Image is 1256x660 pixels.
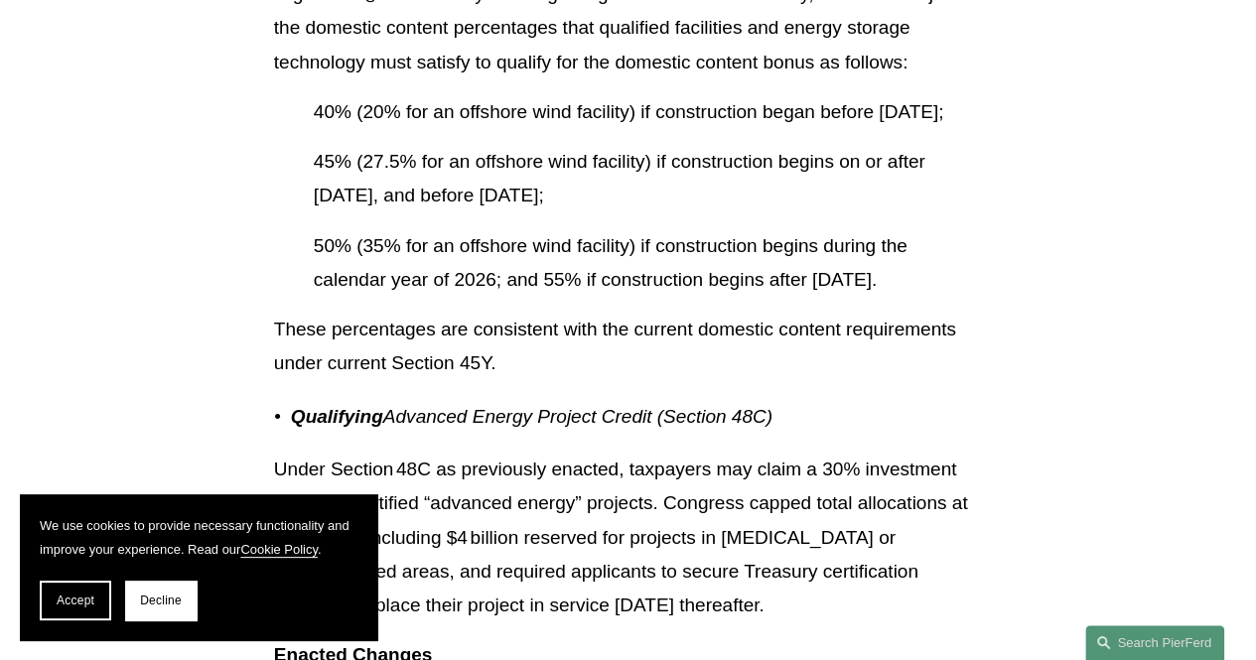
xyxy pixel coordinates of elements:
p: 40% (20% for an offshore wind facility) if construction began before [DATE]; [314,95,982,129]
p: These percentages are consistent with the current domestic content requirements under current Sec... [274,313,982,381]
section: Cookie banner [20,494,377,640]
em: Advanced Energy Project Credit (Section 48C) [383,406,772,427]
em: Qualifying [291,406,383,427]
span: Decline [140,594,182,607]
button: Decline [125,581,197,620]
p: 50% (35% for an offshore wind facility) if construction begins during the calendar year of 2026; ... [314,229,982,298]
p: 45% (27.5% for an offshore wind facility) if construction begins on or after [DATE], and before [... [314,145,982,213]
a: Search this site [1085,625,1224,660]
button: Accept [40,581,111,620]
a: Cookie Policy [240,542,318,557]
p: Under Section 48C as previously enacted, taxpayers may claim a 30% investment credit for certifie... [274,453,982,622]
p: We use cookies to provide necessary functionality and improve your experience. Read our . [40,514,357,561]
span: Accept [57,594,94,607]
